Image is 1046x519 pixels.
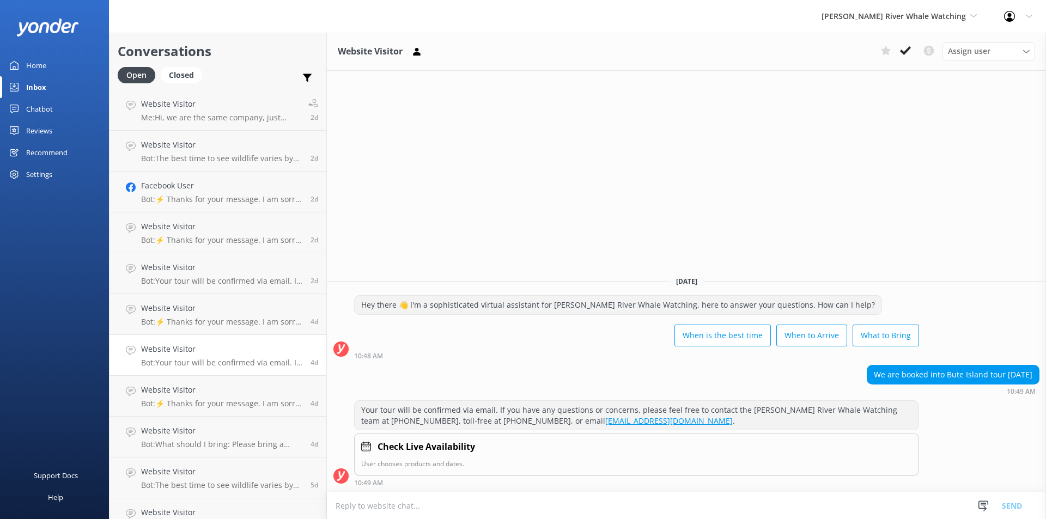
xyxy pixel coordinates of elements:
h4: Website Visitor [141,139,302,151]
a: Website VisitorBot:⚡ Thanks for your message. I am sorry I don't have that answer for you. You're... [110,294,326,335]
a: Website VisitorBot:Your tour will be confirmed via email. If you have any questions or concerns, ... [110,253,326,294]
span: Assign user [948,45,990,57]
span: Sep 17 2025 03:04pm (UTC -07:00) America/Tijuana [311,480,318,490]
span: Sep 21 2025 11:28am (UTC -07:00) America/Tijuana [311,113,318,122]
div: Reviews [26,120,52,142]
a: Website VisitorBot:Your tour will be confirmed via email. If you have any questions or concerns, ... [110,335,326,376]
button: When to Arrive [776,325,847,346]
div: Settings [26,163,52,185]
h4: Website Visitor [141,384,302,396]
div: Help [48,486,63,508]
div: Closed [161,67,202,83]
h3: Website Visitor [338,45,403,59]
p: User chooses products and dates. [361,459,912,469]
a: Website VisitorMe:Hi, we are the same company, just under a different name2d [110,90,326,131]
strong: 10:49 AM [354,480,383,486]
button: When is the best time [674,325,771,346]
p: Bot: ⚡ Thanks for your message. I am sorry I don't have that answer for you. You're welcome to ke... [141,235,302,245]
h2: Conversations [118,41,318,62]
strong: 10:49 AM [1007,388,1036,395]
div: Hey there 👋 I'm a sophisticated virtual assistant for [PERSON_NAME] River Whale Watching, here to... [355,296,881,314]
p: Bot: What should I bring: Please bring a reusable water bottle (we have a water refill station!),... [141,439,302,449]
div: Sep 19 2025 10:48am (UTC -07:00) America/Tijuana [354,352,919,359]
p: Bot: ⚡ Thanks for your message. I am sorry I don't have that answer for you. You're welcome to ke... [141,194,302,204]
div: Open [118,67,155,83]
div: Recommend [26,142,68,163]
span: Sep 20 2025 07:04pm (UTC -07:00) America/Tijuana [311,235,318,245]
a: [EMAIL_ADDRESS][DOMAIN_NAME] [605,416,733,426]
a: Website VisitorBot:The best time to see wildlife varies by species. Transient Orcas can be spotte... [110,131,326,172]
a: Website VisitorBot:⚡ Thanks for your message. I am sorry I don't have that answer for you. You're... [110,212,326,253]
a: Closed [161,69,208,81]
div: Home [26,54,46,76]
a: Facebook UserBot:⚡ Thanks for your message. I am sorry I don't have that answer for you. You're w... [110,172,326,212]
span: Sep 21 2025 10:46am (UTC -07:00) America/Tijuana [311,154,318,163]
h4: Website Visitor [141,343,302,355]
h4: Website Visitor [141,425,302,437]
h4: Check Live Availability [378,440,475,454]
p: Bot: The best time to see wildlife varies by species. Transient Orcas can be spotted year-round, ... [141,154,302,163]
p: Bot: Your tour will be confirmed via email. If you have any questions or concerns, please feel fr... [141,276,302,286]
span: Sep 20 2025 04:53pm (UTC -07:00) America/Tijuana [311,276,318,285]
h4: Website Visitor [141,221,302,233]
div: Chatbot [26,98,53,120]
span: Sep 19 2025 11:53am (UTC -07:00) America/Tijuana [311,317,318,326]
h4: Facebook User [141,180,302,192]
p: Bot: The best time to see wildlife varies by species. Transient Orcas can be spotted year-round, ... [141,480,302,490]
a: Website VisitorBot:The best time to see wildlife varies by species. Transient Orcas can be spotte... [110,457,326,498]
img: yonder-white-logo.png [16,19,79,36]
p: Me: Hi, we are the same company, just under a different name [141,113,300,123]
span: Sep 19 2025 07:44am (UTC -07:00) America/Tijuana [311,439,318,449]
span: Sep 19 2025 10:49am (UTC -07:00) America/Tijuana [311,358,318,367]
div: Inbox [26,76,46,98]
p: Bot: ⚡ Thanks for your message. I am sorry I don't have that answer for you. You're welcome to ke... [141,317,302,327]
a: Open [118,69,161,81]
div: Assign User [942,42,1035,60]
div: Support Docs [34,465,78,486]
h4: Website Visitor [141,302,302,314]
strong: 10:48 AM [354,353,383,359]
h4: Website Visitor [141,261,302,273]
a: Website VisitorBot:⚡ Thanks for your message. I am sorry I don't have that answer for you. You're... [110,376,326,417]
p: Bot: ⚡ Thanks for your message. I am sorry I don't have that answer for you. You're welcome to ke... [141,399,302,408]
button: What to Bring [853,325,919,346]
div: We are booked into Bute Island tour [DATE] [867,365,1039,384]
div: Sep 19 2025 10:49am (UTC -07:00) America/Tijuana [867,387,1039,395]
span: Sep 19 2025 08:43am (UTC -07:00) America/Tijuana [311,399,318,408]
span: Sep 21 2025 07:35am (UTC -07:00) America/Tijuana [311,194,318,204]
p: Bot: Your tour will be confirmed via email. If you have any questions or concerns, please feel fr... [141,358,302,368]
h4: Website Visitor [141,466,302,478]
div: Sep 19 2025 10:49am (UTC -07:00) America/Tijuana [354,479,919,486]
span: [DATE] [670,277,704,286]
div: Your tour will be confirmed via email. If you have any questions or concerns, please feel free to... [355,401,919,430]
h4: Website Visitor [141,98,300,110]
h4: Website Visitor [141,506,302,518]
a: Website VisitorBot:What should I bring: Please bring a reusable water bottle (we have a water ref... [110,417,326,457]
span: [PERSON_NAME] River Whale Watching [822,11,966,21]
